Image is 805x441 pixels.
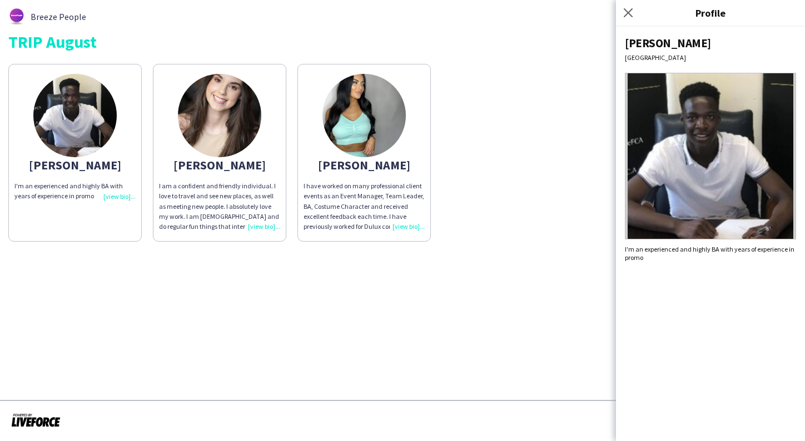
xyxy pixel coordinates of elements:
[178,74,261,157] img: thumb-66b0987306260.jpeg
[33,74,117,157] img: thumb-6310816a741a6.jpeg
[14,160,136,170] div: [PERSON_NAME]
[625,36,796,51] div: [PERSON_NAME]
[625,245,796,262] div: I'm an experienced and highly BA with years of experience in promo
[625,53,796,62] div: [GEOGRAPHIC_DATA]
[322,74,406,157] img: thumb-4cfa59d9-e47b-4ff2-95ab-59d5b8dedded.jpg
[159,160,280,170] div: [PERSON_NAME]
[304,160,425,170] div: [PERSON_NAME]
[159,181,280,232] div: I am a confident and friendly individual. I love to travel and see new places, as well as meeting...
[8,8,25,25] img: thumb-62876bd588459.png
[616,6,805,20] h3: Profile
[304,182,424,311] span: I have worked on many professional client events as an Event Manager, Team Leader, BA, Costume Ch...
[11,412,61,428] img: Powered by Liveforce
[14,181,136,201] div: I'm an experienced and highly BA with years of experience in promo
[625,73,796,239] img: Crew avatar or photo
[8,33,797,50] div: TRIP August
[31,12,86,22] span: Breeze People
